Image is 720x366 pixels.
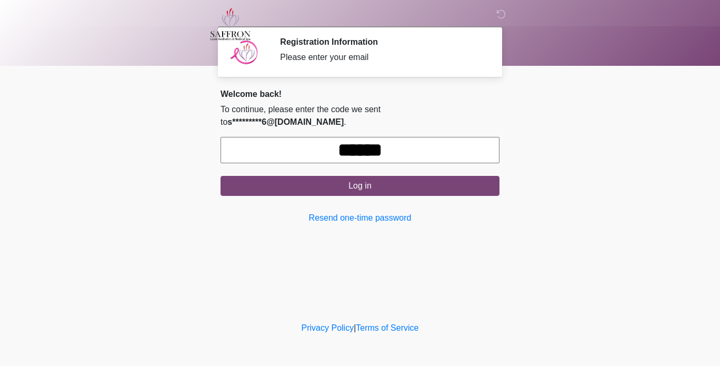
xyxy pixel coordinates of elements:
[221,103,499,128] p: To continue, please enter the code we sent to .
[356,323,418,332] a: Terms of Service
[221,89,499,99] h2: Welcome back!
[354,323,356,332] a: |
[210,8,251,41] img: Saffron Laser Aesthetics and Medical Spa Logo
[280,51,484,64] div: Please enter your email
[302,323,354,332] a: Privacy Policy
[221,176,499,196] button: Log in
[228,37,260,68] img: Agent Avatar
[221,212,499,224] a: Resend one-time password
